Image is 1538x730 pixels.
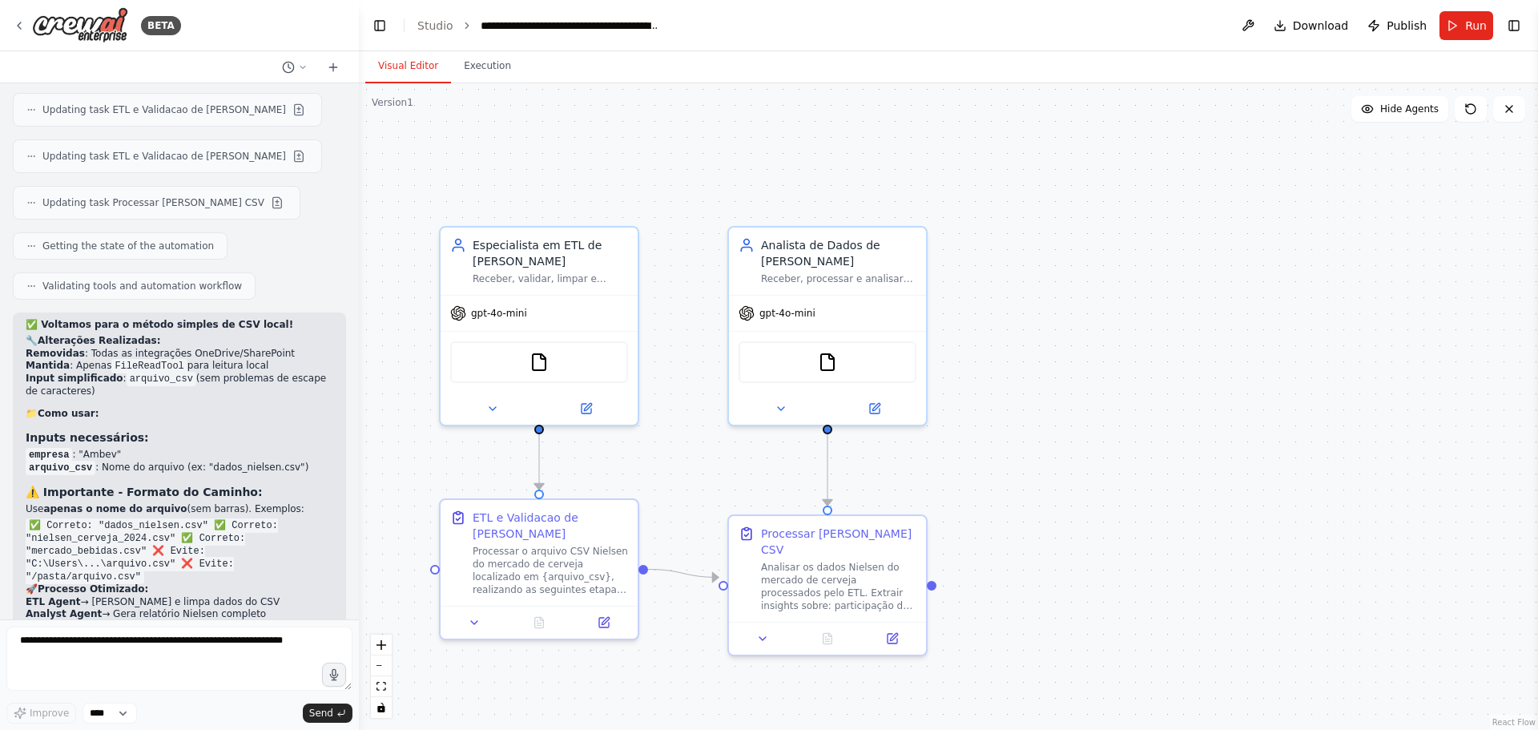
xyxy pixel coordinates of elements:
[26,360,70,371] strong: Mantida
[417,19,453,32] a: Studio
[276,58,314,77] button: Switch to previous chat
[26,408,333,421] h2: 📁
[26,448,72,462] code: empresa
[759,307,815,320] span: gpt-4o-mini
[26,583,333,596] h2: 🚀
[365,50,451,83] button: Visual Editor
[26,431,149,444] strong: Inputs necessários:
[1267,11,1355,40] button: Download
[26,503,333,516] p: Use (sem barras). Exemplos:
[1293,18,1349,34] span: Download
[42,150,286,163] span: Updating task ETL e Validacao de [PERSON_NAME]
[26,486,263,498] strong: ⚠️ Importante - Formato do Caminho:
[576,613,631,632] button: Open in side panel
[42,240,214,252] span: Getting the state of the automation
[761,272,916,285] div: Receber, processar e analisar dados da Nielsen sobre o mercado de cerveja em planilhas CSV, extra...
[30,707,69,720] span: Improve
[38,408,99,419] strong: Como usar:
[541,399,631,418] button: Open in side panel
[1439,11,1493,40] button: Run
[371,697,392,718] button: toggle interactivity
[26,608,102,619] strong: Analyst Agent
[42,280,242,292] span: Validating tools and automation workflow
[42,103,286,116] span: Updating task ETL e Validacao de [PERSON_NAME]
[26,319,293,330] strong: ✅ Voltamos para o método simples de CSV local!
[42,196,264,209] span: Updating task Processar [PERSON_NAME] CSV
[371,655,392,676] button: zoom out
[439,498,639,640] div: ETL e Validacao de [PERSON_NAME]Processar o arquivo CSV Nielsen do mercado de cerveja localizado ...
[141,16,181,35] div: BETA
[6,703,76,724] button: Improve
[529,353,549,372] img: FileReadTool
[505,613,574,632] button: No output available
[127,372,196,386] code: arquivo_csv
[473,237,628,269] div: Especialista em ETL de [PERSON_NAME]
[471,307,527,320] span: gpt-4o-mini
[818,353,837,372] img: FileReadTool
[473,545,628,596] div: Processar o arquivo CSV Nielsen do mercado de cerveja localizado em {arquivo_csv}, realizando as ...
[761,237,916,269] div: Analista de Dados de [PERSON_NAME]
[371,676,392,697] button: fit view
[451,50,524,83] button: Execution
[648,562,719,586] g: Edge from 15c8bee4-177b-4496-a5c9-f59a53682f24 to 4c278cb0-e9da-44f9-ad62-f659980b539e
[320,58,346,77] button: Start a new chat
[26,449,333,462] li: : "Ambev"
[1380,103,1439,115] span: Hide Agents
[43,503,187,514] strong: apenas o nome do arquivo
[761,561,916,612] div: Analisar os dados Nielsen do mercado de cerveja processados pelo ETL. Extrair insights sobre: par...
[794,629,862,648] button: No output available
[372,96,413,109] div: Version 1
[417,18,661,34] nav: breadcrumb
[829,399,920,418] button: Open in side panel
[819,434,835,506] g: Edge from 2b29bdb4-dc11-43ff-85de-aef54961af0f to 4c278cb0-e9da-44f9-ad62-f659980b539e
[32,7,128,43] img: Logo
[26,596,333,609] li: → [PERSON_NAME] e limpa dados do CSV
[26,596,81,607] strong: ETL Agent
[26,373,123,384] strong: Input simplificado
[371,635,392,655] button: zoom in
[111,359,187,373] code: FileReadTool
[1465,18,1487,34] span: Run
[26,335,333,348] h2: 🔧
[864,629,920,648] button: Open in side panel
[371,635,392,718] div: React Flow controls
[473,510,628,542] div: ETL e Validacao de [PERSON_NAME]
[303,704,352,723] button: Send
[322,663,346,687] button: Click to speak your automation idea
[26,348,85,359] strong: Removidas
[1492,718,1536,727] a: React Flow attribution
[26,608,333,621] li: → Gera relatório Nielsen completo
[727,514,928,656] div: Processar [PERSON_NAME] CSVAnalisar os dados Nielsen do mercado de cerveja processados pelo ETL. ...
[439,226,639,426] div: Especialista em ETL de [PERSON_NAME]Receber, validar, limpar e estruturar arquivos CSV da Nielsen...
[309,707,333,720] span: Send
[368,14,391,37] button: Hide left sidebar
[1361,11,1433,40] button: Publish
[761,526,916,558] div: Processar [PERSON_NAME] CSV
[1503,14,1525,37] button: Show right sidebar
[26,461,95,475] code: arquivo_csv
[1387,18,1427,34] span: Publish
[1351,96,1448,122] button: Hide Agents
[26,462,333,474] li: : Nome do arquivo (ex: "dados_nielsen.csv")
[38,335,161,346] strong: Alterações Realizadas:
[727,226,928,426] div: Analista de Dados de [PERSON_NAME]Receber, processar e analisar dados da Nielsen sobre o mercado ...
[473,272,628,285] div: Receber, validar, limpar e estruturar arquivos CSV da Nielsen sobre mercado de cerveja, garantind...
[26,360,333,373] li: : Apenas para leitura local
[26,518,278,584] code: ✅ Correto: "dados_nielsen.csv" ✅ Correto: "nielsen_cerveja_2024.csv" ✅ Correto: "mercado_bebidas....
[38,583,148,595] strong: Processo Otimizado:
[531,434,547,490] g: Edge from 7023bc7d-371c-465d-8e70-4d31916dca24 to 15c8bee4-177b-4496-a5c9-f59a53682f24
[26,373,333,398] li: : (sem problemas de escape de caracteres)
[26,348,333,361] li: : Todas as integrações OneDrive/SharePoint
